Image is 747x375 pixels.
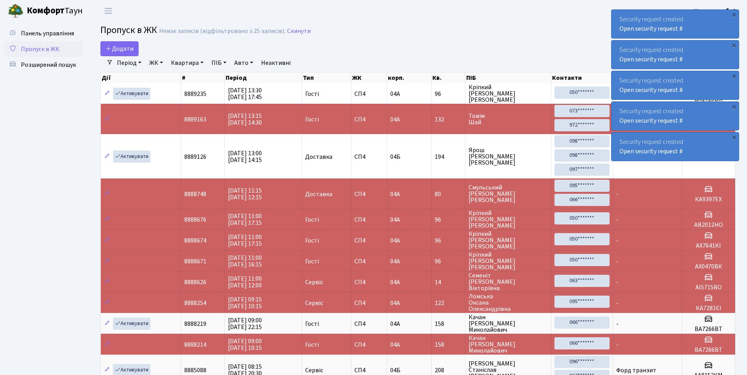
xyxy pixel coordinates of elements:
span: 04А [390,299,400,307]
span: 194 [435,154,462,160]
span: 208 [435,367,462,373]
b: Комфорт [27,4,65,17]
a: Неактивні [258,56,294,70]
span: 8889126 [184,153,206,161]
h5: ВА7266ВТ [685,325,732,333]
span: Пропуск в ЖК [100,23,157,37]
h5: КА9397ЕХ [685,196,732,203]
span: Розширений пошук [21,61,76,69]
span: Гості [305,217,319,223]
span: [DATE] 13:15 [DATE] 14:30 [228,112,262,127]
span: Таун [27,4,83,18]
a: Розширений пошук [4,57,83,73]
span: 8888254 [184,299,206,307]
span: Качан [PERSON_NAME] Миколайович [469,314,548,333]
span: Сервіс [305,279,323,285]
span: [DATE] 11:15 [DATE] 12:15 [228,186,262,202]
span: 04А [390,90,400,98]
div: Security request created [612,102,739,130]
div: × [730,133,738,141]
span: Гості [305,116,319,123]
a: Панель управління [4,26,83,41]
span: [DATE] 11:00 [DATE] 17:15 [228,233,262,248]
th: Тип [302,72,352,83]
span: СП4 [354,91,384,97]
span: СП4 [354,237,384,244]
span: [DATE] 11:00 [DATE] 12:00 [228,274,262,290]
span: Гості [305,258,319,265]
span: 158 [435,321,462,327]
span: 04А [390,115,400,124]
div: Security request created [612,71,739,99]
a: Активувати [113,318,150,330]
span: 04А [390,190,400,199]
span: 96 [435,237,462,244]
span: - [616,299,619,307]
a: Open security request # [619,55,683,64]
th: ЖК [351,72,387,83]
span: 8889235 [184,90,206,98]
a: Консьєрж б. 4. [694,6,738,16]
span: [DATE] 09:00 [DATE] 10:15 [228,337,262,352]
span: 04Б [390,366,400,375]
span: Гості [305,321,319,327]
span: Кріпкий [PERSON_NAME] [PERSON_NAME] [469,210,548,229]
span: Качан [PERSON_NAME] Миколайович [469,335,548,354]
span: Доставка [305,154,332,160]
a: Скинути [287,28,311,35]
span: Форд транзит [616,366,656,375]
h5: ВА7266ВТ [685,346,732,354]
span: [DATE] 09:00 [DATE] 22:15 [228,316,262,331]
span: 96 [435,217,462,223]
h5: АВ2012НО [685,221,732,229]
span: Кріпкий [PERSON_NAME] [PERSON_NAME] [469,84,548,103]
span: Ломська Оксана Олександрівна [469,293,548,312]
th: Дії [101,72,181,83]
div: Security request created [612,10,739,38]
span: 8888676 [184,215,206,224]
span: 8885088 [184,366,206,375]
span: - [616,320,619,328]
th: Період [225,72,302,83]
span: Кріпкий [PERSON_NAME] [PERSON_NAME] [469,252,548,270]
span: [DATE] 13:00 [DATE] 14:15 [228,149,262,164]
span: СП4 [354,258,384,265]
div: × [730,72,738,80]
th: # [181,72,225,83]
h5: АХ0470ВК [685,263,732,270]
span: Ярош [PERSON_NAME] [PERSON_NAME] [469,147,548,166]
span: Товім Шай [469,113,548,125]
a: Додати [100,41,139,56]
span: Кріпкий [PERSON_NAME] [PERSON_NAME] [469,231,548,250]
span: Сервіс [305,367,323,373]
span: - [616,257,619,266]
span: 8888671 [184,257,206,266]
span: 96 [435,91,462,97]
span: СП4 [354,300,384,306]
div: × [730,103,738,110]
span: Гості [305,91,319,97]
span: 04А [390,257,400,266]
button: Переключити навігацію [98,4,118,17]
span: [DATE] 11:00 [DATE] 16:15 [228,254,262,269]
span: [DATE] 13:30 [DATE] 17:45 [228,86,262,101]
span: 8888748 [184,190,206,199]
th: ПІБ [465,72,551,83]
span: СП4 [354,191,384,197]
span: Панель управління [21,29,74,38]
span: 96 [435,258,462,265]
span: 122 [435,300,462,306]
span: [DATE] 11:00 [DATE] 17:15 [228,212,262,227]
span: - [616,340,619,349]
span: Додати [106,44,133,53]
div: Немає записів (відфільтровано з 25 записів). [159,28,285,35]
span: СП4 [354,342,384,348]
span: 04А [390,278,400,287]
a: Open security request # [619,24,683,33]
span: 8888626 [184,278,206,287]
span: 04А [390,236,400,245]
span: 04А [390,340,400,349]
b: Консьєрж б. 4. [694,7,738,15]
span: Пропуск в ЖК [21,45,59,53]
span: СП4 [354,154,384,160]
